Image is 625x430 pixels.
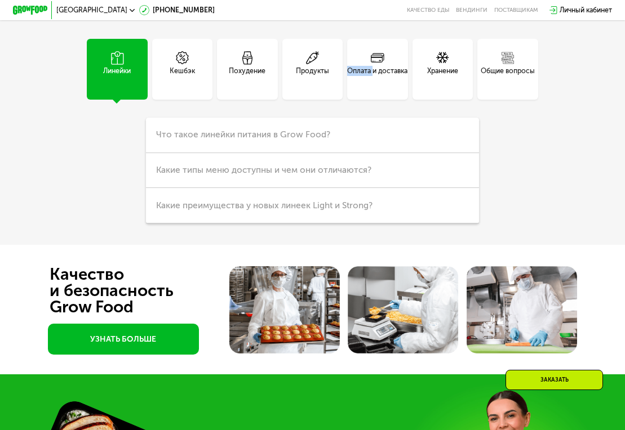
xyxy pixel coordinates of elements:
[560,5,612,15] div: Личный кабинет
[103,66,131,87] div: Линейки
[229,66,265,87] div: Похудение
[156,165,371,175] span: Какие типы меню доступны и чем они отличаются?
[296,66,329,87] div: Продукты
[506,370,603,390] div: Заказать
[481,66,535,87] div: Общие вопросы
[50,266,203,315] div: Качество и безопасность Grow Food
[170,66,195,87] div: Кешбэк
[56,7,127,14] span: [GEOGRAPHIC_DATA]
[456,7,487,14] a: Вендинги
[494,7,538,14] div: поставщикам
[347,66,407,87] div: Оплата и доставка
[156,200,373,210] span: Какие преимущества у новых линеек Light и Strong?
[407,7,449,14] a: Качество еды
[427,66,458,87] div: Хранение
[48,324,199,355] a: УЗНАТЬ БОЛЬШЕ
[139,5,215,15] a: [PHONE_NUMBER]
[156,129,330,140] span: Что такое линейки питания в Grow Food?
